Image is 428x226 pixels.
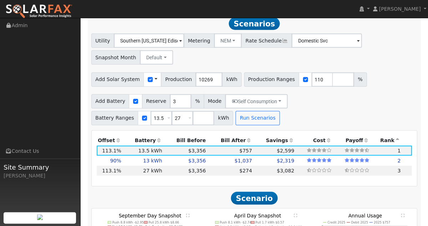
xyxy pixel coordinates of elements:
[188,168,205,174] span: $3,356
[235,111,279,125] button: Run Scenarios
[241,34,292,48] span: Rate Schedule
[112,221,143,224] text: Push 8.8 kWh -$2.95
[397,148,401,154] span: 1
[401,214,404,217] text: 
[276,158,294,164] span: $2,319
[97,136,123,146] th: Offset
[291,34,362,48] input: Select a Rate Schedule
[191,94,204,109] span: %
[276,148,294,154] span: $2,599
[244,72,299,87] span: Production Ranges
[225,94,287,109] button: Self Consumption
[102,168,121,174] span: 113.1%
[373,221,390,224] text: 2025 $757
[397,168,401,174] span: 3
[114,34,184,48] input: Select a Utility
[186,214,189,217] text: 
[102,148,121,154] span: 113.1%
[353,72,366,87] span: %
[188,148,205,154] span: $3,356
[91,50,141,65] span: Snapshot Month
[37,214,43,220] img: retrieve
[4,162,76,172] span: Site Summary
[91,72,144,87] span: Add Solar System
[294,214,297,217] text: 
[214,111,233,125] span: kWh
[91,34,114,48] span: Utility
[276,168,294,174] span: $3,082
[234,158,252,164] span: $1,037
[214,34,242,48] button: NEM
[327,221,345,224] text: Credit 2025
[234,213,281,219] text: April Day Snapshot
[207,136,253,146] th: Bill After
[110,158,121,164] span: 90%
[220,221,251,224] text: Push 8.1 kWh -$2.74
[351,221,368,224] text: Debit 2025
[345,137,363,143] span: Payoff
[122,146,163,156] td: 13.5 kWh
[184,34,214,48] span: Metering
[4,172,76,180] div: [PERSON_NAME]
[397,158,401,164] span: 2
[161,72,196,87] span: Production
[5,4,72,19] img: SolarFax
[239,168,252,174] span: $274
[163,136,207,146] th: Bill Before
[204,94,225,109] span: Mode
[379,6,421,12] span: [PERSON_NAME]
[231,192,277,205] span: Scenario
[255,221,284,224] text: Pull 1.7 kWh $0.57
[122,166,163,176] td: 27 kWh
[239,148,252,154] span: $757
[122,136,163,146] th: Battery
[118,213,181,219] text: September Day Snapshot
[148,221,179,224] text: Pull 25.8 kWh $8.66
[91,94,129,109] span: Add Battery
[313,137,325,143] span: Cost
[222,72,241,87] span: kWh
[142,94,170,109] span: Reserve
[91,111,138,125] span: Battery Ranges
[140,50,173,65] button: Default
[122,156,163,166] td: 13 kWh
[380,137,394,143] span: Rank
[266,137,288,143] span: Savings
[188,158,205,164] span: $3,356
[348,213,382,219] text: Annual Usage
[229,17,280,30] span: Scenarios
